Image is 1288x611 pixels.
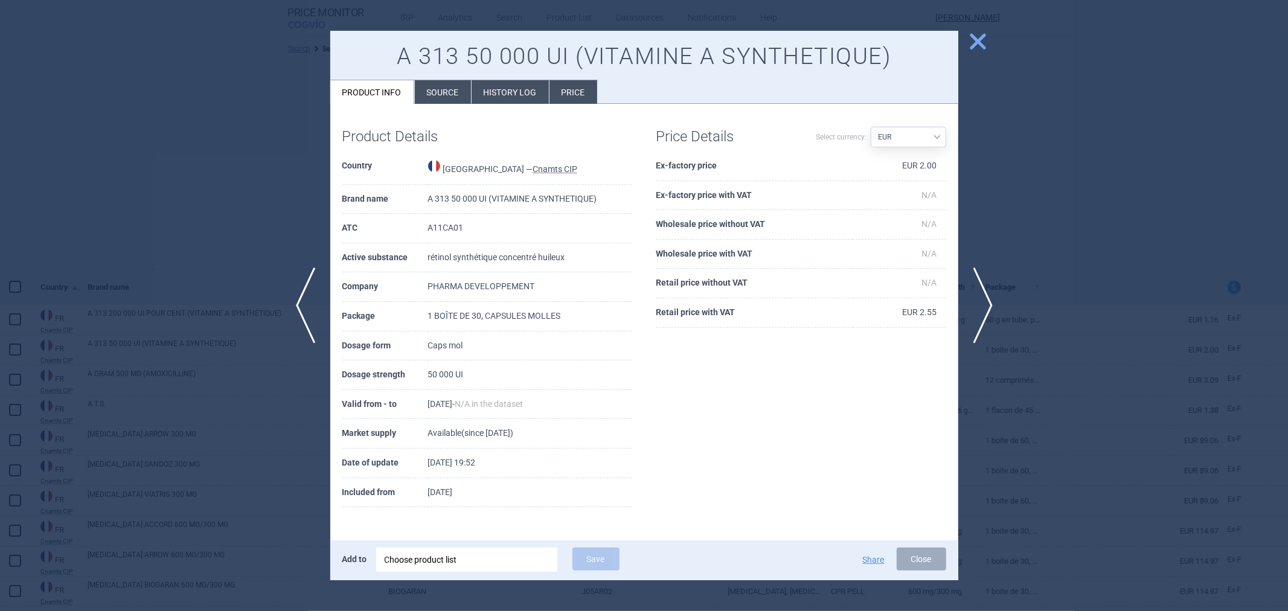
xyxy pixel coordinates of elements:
th: Wholesale price without VAT [656,210,853,240]
span: N/A [922,219,937,229]
td: [DATE] - [428,390,632,420]
th: ATC [342,214,428,243]
th: Retail price without VAT [656,269,853,298]
td: [DATE] [428,478,632,508]
td: EUR 2.00 [853,152,946,181]
img: France [428,160,440,172]
td: A 313 50 000 UI (VITAMINE A SYNTHETIQUE) [428,185,632,214]
th: Date of update [342,449,428,478]
td: 1 BOÎTE DE 30, CAPSULES MOLLES [428,302,632,331]
th: Country [342,152,428,185]
td: EUR 2.55 [853,298,946,328]
span: N/A [922,278,937,287]
span: N/A [922,249,937,258]
button: Save [572,548,620,571]
th: Active substance [342,243,428,273]
h1: Price Details [656,128,801,146]
td: Caps mol [428,331,632,361]
span: N/A in the dataset [455,399,524,409]
button: Close [897,548,946,571]
button: Share [863,555,885,564]
div: Choose product list [376,548,557,572]
th: Ex-factory price with VAT [656,181,853,211]
div: Choose product list [385,548,549,572]
th: Retail price with VAT [656,298,853,328]
th: Brand name [342,185,428,214]
h1: A 313 50 000 UI (VITAMINE A SYNTHETIQUE) [342,43,946,71]
td: [DATE] 19:52 [428,449,632,478]
td: rétinol synthétique concentré huileux [428,243,632,273]
th: Wholesale price with VAT [656,240,853,269]
li: Product info [330,80,414,104]
p: Add to [342,548,367,571]
abbr: Cnamts CIP — Database of National Insurance Fund for Salaried Worker (code CIP), France. [533,164,578,174]
td: A11CA01 [428,214,632,243]
th: Dosage form [342,331,428,361]
th: Package [342,302,428,331]
th: Market supply [342,419,428,449]
th: Valid from - to [342,390,428,420]
td: 50 000 UI [428,360,632,390]
label: Select currency: [816,127,867,147]
h1: Product Details [342,128,487,146]
th: Dosage strength [342,360,428,390]
th: Company [342,272,428,302]
li: Source [415,80,471,104]
th: Ex-factory price [656,152,853,181]
li: History log [472,80,549,104]
td: [GEOGRAPHIC_DATA] — [428,152,632,185]
td: Available (since [DATE]) [428,419,632,449]
th: Included from [342,478,428,508]
span: N/A [922,190,937,200]
li: Price [549,80,597,104]
td: PHARMA DEVELOPPEMENT [428,272,632,302]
